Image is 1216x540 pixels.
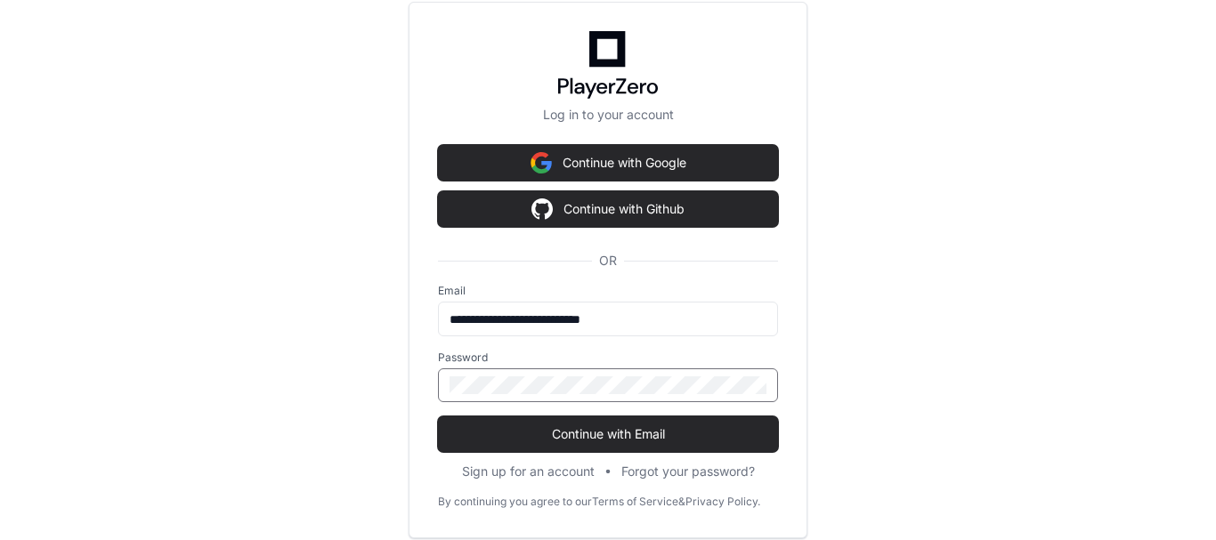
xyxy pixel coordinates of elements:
[438,351,778,365] label: Password
[438,284,778,298] label: Email
[438,425,778,443] span: Continue with Email
[678,495,685,509] div: &
[462,463,595,480] button: Sign up for an account
[438,106,778,124] p: Log in to your account
[592,252,624,270] span: OR
[438,145,778,181] button: Continue with Google
[592,495,678,509] a: Terms of Service
[531,191,553,227] img: Sign in with google
[531,145,552,181] img: Sign in with google
[685,495,760,509] a: Privacy Policy.
[438,416,778,452] button: Continue with Email
[621,463,755,480] button: Forgot your password?
[438,191,778,227] button: Continue with Github
[438,495,592,509] div: By continuing you agree to our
